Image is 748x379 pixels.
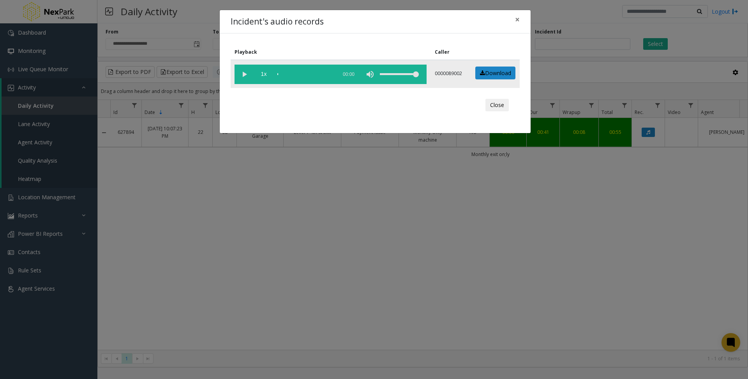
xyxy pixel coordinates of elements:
[510,10,525,29] button: Close
[254,65,273,84] span: playback speed button
[231,44,431,60] th: Playback
[435,70,464,77] p: 0000089002
[475,67,515,80] a: Download
[380,65,419,84] div: volume level
[485,99,509,111] button: Close
[431,44,469,60] th: Caller
[231,16,324,28] h4: Incident's audio records
[277,65,333,84] div: scrub bar
[515,14,520,25] span: ×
